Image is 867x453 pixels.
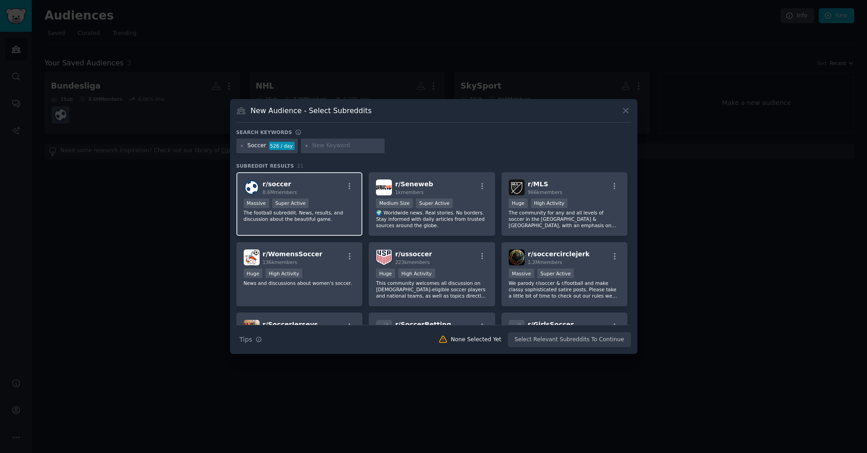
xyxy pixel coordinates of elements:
p: 🌍 Worldwide news. Real stories. No borders. Stay informed with daily articles from trusted source... [376,209,488,229]
img: SoccerJerseys [244,320,260,336]
div: Huge [244,269,263,278]
input: New Keyword [312,142,381,150]
span: r/ Seneweb [395,180,433,188]
span: Subreddit Results [236,163,294,169]
div: Massive [509,269,534,278]
div: Huge [509,199,528,208]
img: soccercirclejerk [509,249,525,265]
p: This community welcomes all discussion on [DEMOGRAPHIC_DATA]-eligible soccer players and national... [376,280,488,299]
span: 223k members [395,259,430,265]
div: Super Active [416,199,453,208]
p: We parody r/soccer & r/football and make classy sophisticated satire posts. Please take a little ... [509,280,621,299]
div: High Activity [531,199,568,208]
div: Massive [244,199,269,208]
button: Tips [236,332,265,348]
span: 136k members [263,259,297,265]
img: Seneweb [376,179,392,195]
img: soccer [244,179,260,195]
span: Tips [240,335,252,344]
span: r/ soccercirclejerk [528,250,590,258]
h3: New Audience - Select Subreddits [251,106,371,115]
span: r/ SoccerJerseys [263,321,318,328]
div: Huge [376,269,395,278]
div: None Selected Yet [451,336,501,344]
h3: Search keywords [236,129,292,135]
p: The football subreddit. News, results, and discussion about the beautiful game. [244,209,356,222]
div: Medium Size [376,199,413,208]
span: r/ SoccerBetting [395,321,451,328]
p: The community for any and all levels of soccer in the [GEOGRAPHIC_DATA] & [GEOGRAPHIC_DATA], with... [509,209,621,229]
img: WomensSoccer [244,249,260,265]
img: MLS [509,179,525,195]
span: r/ MLS [528,180,548,188]
span: r/ WomensSoccer [263,250,323,258]
div: High Activity [266,269,302,278]
div: High Activity [398,269,435,278]
span: 8.6M members [263,189,297,195]
span: 1.2M members [528,259,562,265]
span: r/ GirlsSoccer [528,321,574,328]
span: 1k members [395,189,424,195]
div: 526 / day [269,142,295,150]
div: Super Active [272,199,309,208]
span: 966k members [528,189,562,195]
div: Super Active [537,269,574,278]
span: r/ ussoccer [395,250,432,258]
img: ussoccer [376,249,392,265]
span: r/ soccer [263,180,291,188]
div: Soccer [247,142,266,150]
span: 21 [297,163,304,169]
p: News and discussions about women's soccer. [244,280,356,286]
